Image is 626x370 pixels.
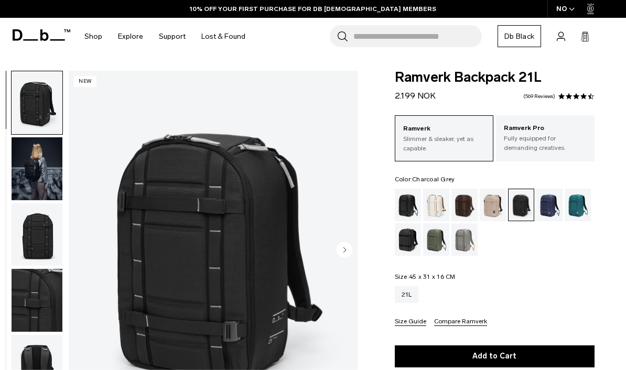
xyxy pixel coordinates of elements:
[409,273,456,280] span: 45 x 31 x 16 CM
[496,115,595,160] a: Ramverk Pro Fully equipped for demanding creatives.
[84,18,102,55] a: Shop
[504,123,587,134] p: Ramverk Pro
[395,176,455,182] legend: Color:
[159,18,186,55] a: Support
[12,137,62,200] img: Ramverk Backpack 21L Charcoal Grey
[337,242,352,260] button: Next slide
[77,18,253,55] nav: Main Navigation
[565,189,591,221] a: Midnight Teal
[395,223,421,256] a: Reflective Black
[480,189,506,221] a: Fogbow Beige
[11,203,63,267] button: Ramverk Backpack 21L Charcoal Grey
[423,223,449,256] a: Moss Green
[395,345,595,367] button: Add to Cart
[508,189,534,221] a: Charcoal Grey
[11,137,63,201] button: Ramverk Backpack 21L Charcoal Grey
[395,189,421,221] a: Black Out
[504,134,587,153] p: Fully equipped for demanding creatives.
[395,91,436,101] span: 2.199 NOK
[434,318,487,326] button: Compare Ramverk
[498,25,541,47] a: Db Black
[451,189,478,221] a: Espresso
[12,269,62,332] img: Ramverk Backpack 21L Charcoal Grey
[395,318,426,326] button: Size Guide
[395,274,456,280] legend: Size:
[74,76,96,87] p: New
[412,176,455,183] span: Charcoal Grey
[536,189,563,221] a: Blue Hour
[423,189,449,221] a: Oatmilk
[523,94,555,99] a: 569 reviews
[11,268,63,332] button: Ramverk Backpack 21L Charcoal Grey
[118,18,143,55] a: Explore
[403,124,485,134] p: Ramverk
[451,223,478,256] a: Sand Grey
[12,203,62,266] img: Ramverk Backpack 21L Charcoal Grey
[190,4,436,14] a: 10% OFF YOUR FIRST PURCHASE FOR DB [DEMOGRAPHIC_DATA] MEMBERS
[201,18,245,55] a: Lost & Found
[11,71,63,135] button: Ramverk Backpack 21L Charcoal Grey
[403,134,485,153] p: Slimmer & sleaker, yet as capable.
[395,71,595,84] span: Ramverk Backpack 21L
[12,71,62,134] img: Ramverk Backpack 21L Charcoal Grey
[395,286,419,303] a: 21L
